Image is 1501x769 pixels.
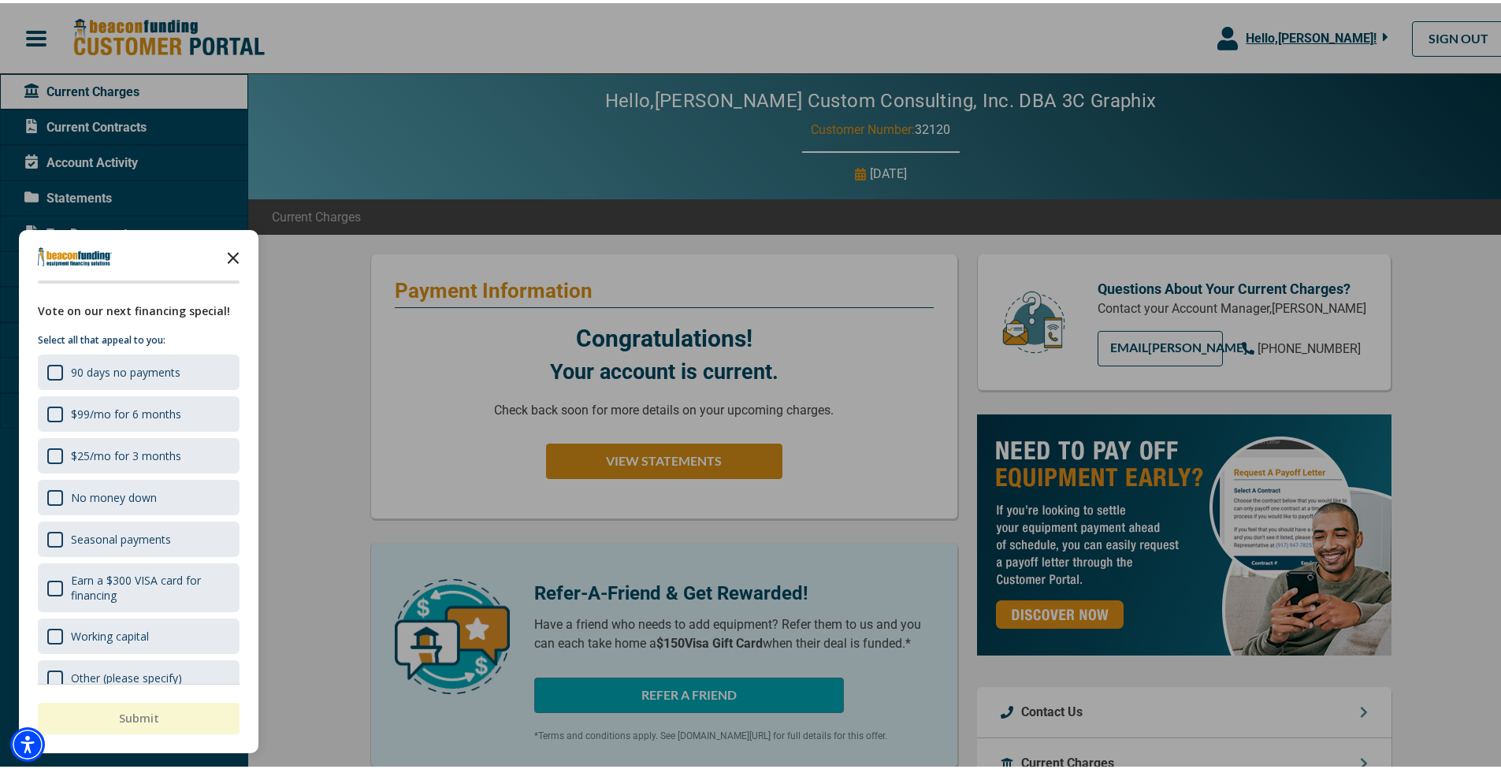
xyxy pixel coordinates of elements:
[71,529,171,544] div: Seasonal payments
[38,351,240,387] div: 90 days no payments
[217,238,249,269] button: Close the survey
[71,403,181,418] div: $99/mo for 6 months
[71,570,230,600] div: Earn a $300 VISA card for financing
[38,518,240,554] div: Seasonal payments
[71,626,149,641] div: Working capital
[38,615,240,651] div: Working capital
[38,477,240,512] div: No money down
[71,487,157,502] div: No money down
[38,299,240,317] div: Vote on our next financing special!
[71,667,182,682] div: Other (please specify)
[71,362,180,377] div: 90 days no payments
[38,393,240,429] div: $99/mo for 6 months
[71,445,181,460] div: $25/mo for 3 months
[38,329,240,345] p: Select all that appeal to you:
[38,657,240,693] div: Other (please specify)
[38,244,112,263] img: Company logo
[38,435,240,470] div: $25/mo for 3 months
[38,700,240,731] button: Submit
[19,227,258,750] div: Survey
[38,560,240,609] div: Earn a $300 VISA card for financing
[10,724,45,759] div: Accessibility Menu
